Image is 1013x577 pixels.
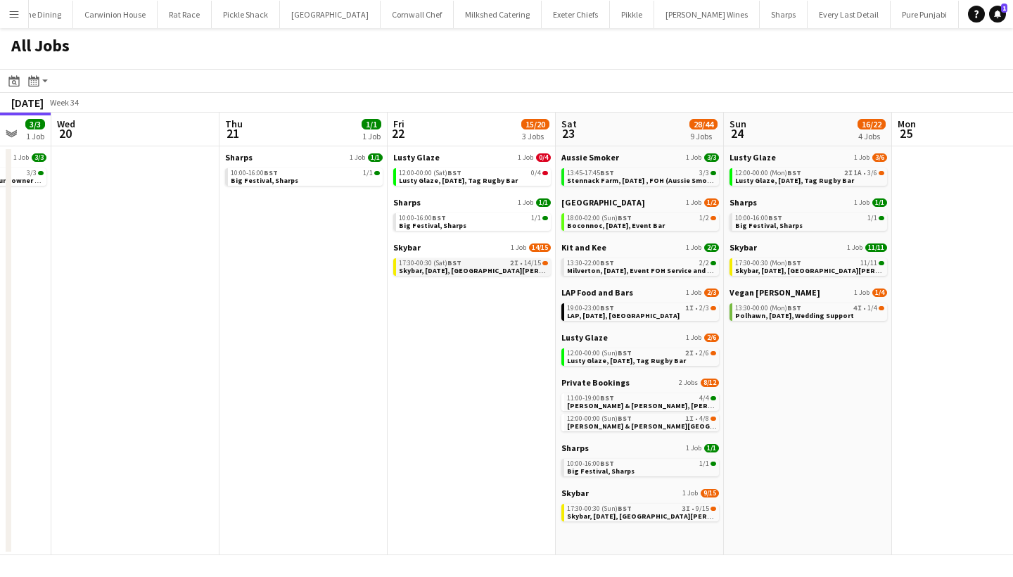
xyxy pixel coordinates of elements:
[561,242,606,253] span: Kit and Kee
[561,377,719,388] a: Private Bookings2 Jobs8/12
[699,350,709,357] span: 2/6
[225,152,383,163] a: Sharps1 Job1/1
[399,176,518,185] span: Lusty Glaze, 22nd August, Tag Rugby Bar
[787,303,801,312] span: BST
[735,170,801,177] span: 12:00-00:00 (Mon)
[399,221,466,230] span: Big Festival, Sharps
[363,170,373,177] span: 1/1
[872,153,887,162] span: 3/6
[531,170,541,177] span: 0/4
[898,118,916,130] span: Mon
[561,332,719,377] div: Lusty Glaze1 Job2/612:00-00:00 (Sun)BST2I•2/6Lusty Glaze, [DATE], Tag Rugby Bar
[454,1,542,28] button: Milkshed Catering
[567,393,716,410] a: 11:00-19:00BST4/4[PERSON_NAME] & [PERSON_NAME], [PERSON_NAME], [DATE]
[393,242,551,253] a: Skybar1 Job14/15
[518,153,533,162] span: 1 Job
[853,305,862,312] span: 4I
[618,504,632,513] span: BST
[699,305,709,312] span: 2/3
[854,198,869,207] span: 1 Job
[847,243,862,252] span: 1 Job
[618,213,632,222] span: BST
[701,489,719,497] span: 9/15
[735,221,803,230] span: Big Festival, Sharps
[808,1,891,28] button: Every Last Detail
[704,444,719,452] span: 1/1
[730,118,746,130] span: Sun
[686,288,701,297] span: 1 Job
[682,489,698,497] span: 1 Job
[447,168,461,177] span: BST
[567,303,716,319] a: 19:00-23:00BST1I•2/3LAP, [DATE], [GEOGRAPHIC_DATA]
[231,176,298,185] span: Big Festival, Sharps
[730,197,887,208] a: Sharps1 Job1/1
[701,379,719,387] span: 8/12
[768,213,782,222] span: BST
[567,176,721,185] span: Stennack Farm, 23rd August , FOH (Aussie Smoker)
[399,266,578,275] span: Skybar, 22nd August, St Agnes
[730,242,757,253] span: Skybar
[679,379,698,387] span: 2 Jobs
[686,153,701,162] span: 1 Job
[686,334,701,342] span: 1 Job
[704,288,719,297] span: 2/3
[393,197,551,208] a: Sharps1 Job1/1
[561,443,719,488] div: Sharps1 Job1/110:00-16:00BST1/1Big Festival, Sharps
[542,261,548,265] span: 14/15
[561,242,719,287] div: Kit and Kee1 Job2/213:30-22:00BST2/2Milverton, [DATE], Event FOH Service and FOH (Kit and Kee)
[350,153,365,162] span: 1 Job
[567,459,716,475] a: 10:00-16:00BST1/1Big Festival, Sharps
[711,351,716,355] span: 2/6
[730,287,887,324] div: Vegan [PERSON_NAME]1 Job1/413:30-00:00 (Mon)BST4I•1/4Polhawn, [DATE], Wedding Support
[567,356,686,365] span: Lusty Glaze, 23rd August, Tag Rugby Bar
[381,1,454,28] button: Cornwall Chef
[567,305,716,312] div: •
[542,1,610,28] button: Exeter Chiefs
[689,119,718,129] span: 28/44
[567,170,614,177] span: 13:45-17:45
[374,171,380,175] span: 1/1
[27,170,37,177] span: 3/3
[787,258,801,267] span: BST
[867,215,877,222] span: 1/1
[567,401,773,410] span: Martin & Tom, Newton Abbott, 23rd August
[735,303,884,319] a: 13:30-00:00 (Mon)BST4I•1/4Polhawn, [DATE], Wedding Support
[735,311,854,320] span: Polhawn, 24th August, Wedding Support
[567,505,716,512] div: •
[393,152,551,197] div: Lusty Glaze1 Job0/412:00-00:00 (Sat)BST0/4Lusty Glaze, [DATE], Tag Rugby Bar
[567,395,614,402] span: 11:00-19:00
[699,395,709,402] span: 4/4
[730,242,887,253] a: Skybar1 Job11/11
[561,377,630,388] span: Private Bookings
[511,243,526,252] span: 1 Job
[567,460,614,467] span: 10:00-16:00
[600,459,614,468] span: BST
[711,417,716,421] span: 4/8
[559,125,577,141] span: 23
[567,414,716,430] a: 12:00-00:00 (Sun)BST1I•4/8[PERSON_NAME] & [PERSON_NAME][GEOGRAPHIC_DATA], [DATE]
[865,243,887,252] span: 11/11
[393,152,440,163] span: Lusty Glaze
[567,348,716,364] a: 12:00-00:00 (Sun)BST2I•2/6Lusty Glaze, [DATE], Tag Rugby Bar
[542,216,548,220] span: 1/1
[854,170,862,177] span: 1A
[567,213,716,229] a: 18:00-02:00 (Sun)BST1/2Boconnoc, [DATE], Event Bar
[529,243,551,252] span: 14/15
[600,303,614,312] span: BST
[567,504,716,520] a: 17:30-00:30 (Sun)BST3I•9/15Skybar, [DATE], [GEOGRAPHIC_DATA][PERSON_NAME]
[699,260,709,267] span: 2/2
[264,168,278,177] span: BST
[393,242,421,253] span: Skybar
[223,125,243,141] span: 21
[730,197,757,208] span: Sharps
[561,443,589,453] span: Sharps
[844,170,853,177] span: 2I
[735,168,884,184] a: 12:00-00:00 (Mon)BST2I1A•3/6Lusty Glaze, [DATE], Tag Rugby Bar
[561,197,645,208] span: Boconnoc House
[686,243,701,252] span: 1 Job
[393,197,421,208] span: Sharps
[872,198,887,207] span: 1/1
[561,152,719,197] div: Aussie Smoker1 Job3/313:45-17:45BST3/3Stennack Farm, [DATE] , FOH (Aussie Smoker)
[567,168,716,184] a: 13:45-17:45BST3/3Stennack Farm, [DATE] , FOH (Aussie Smoker)
[447,258,461,267] span: BST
